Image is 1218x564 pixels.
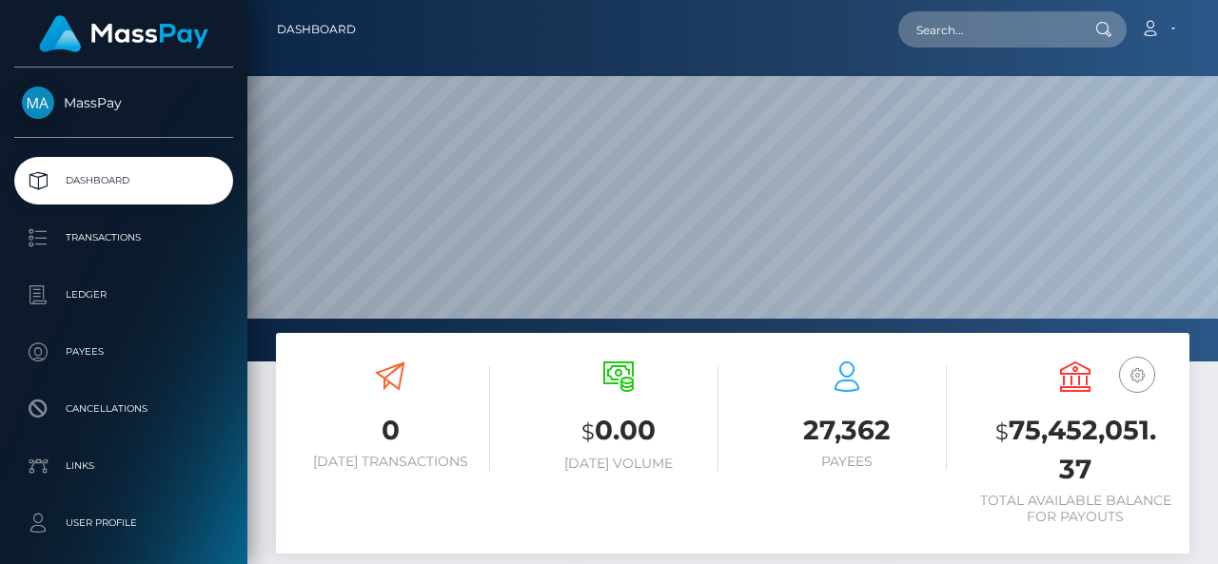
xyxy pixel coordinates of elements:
a: Dashboard [14,157,233,204]
p: User Profile [22,509,226,537]
span: MassPay [14,94,233,111]
a: Payees [14,328,233,376]
img: MassPay Logo [39,15,208,52]
img: MassPay [22,87,54,119]
h6: Total Available Balance for Payouts [975,493,1175,525]
small: $ [995,418,1009,445]
p: Links [22,452,226,480]
a: User Profile [14,499,233,547]
p: Ledger [22,281,226,309]
input: Search... [898,11,1077,48]
a: Links [14,442,233,490]
a: Ledger [14,271,233,319]
a: Dashboard [277,10,356,49]
p: Payees [22,338,226,366]
a: Transactions [14,214,233,262]
h3: 75,452,051.37 [975,412,1175,488]
p: Transactions [22,224,226,252]
a: Cancellations [14,385,233,433]
p: Dashboard [22,166,226,195]
p: Cancellations [22,395,226,423]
